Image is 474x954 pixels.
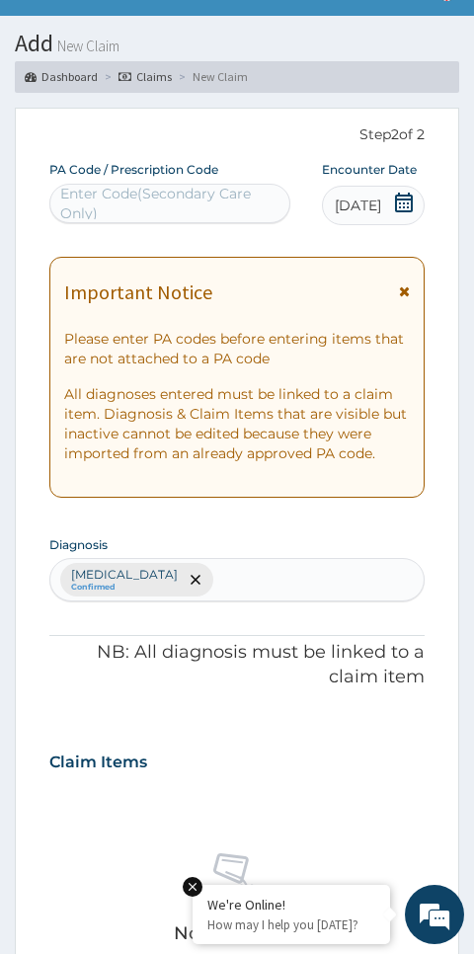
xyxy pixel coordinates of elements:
[49,124,426,146] p: Step 2 of 2
[64,281,212,303] h1: Important Notice
[174,923,300,943] p: No claim item
[53,39,119,53] small: New Claim
[15,31,459,56] h1: Add
[37,99,80,148] img: d_794563401_company_1708531726252_794563401
[103,111,391,136] div: Chat with us now
[49,640,426,690] p: NB: All diagnosis must be linked to a claim item
[60,184,287,223] div: Enter Code(Secondary Care Only)
[207,896,375,914] div: We're Online!
[10,838,464,908] textarea: Type your message and hit 'Enter'
[49,536,108,553] label: Diagnosis
[64,329,411,368] p: Please enter PA codes before entering items that are not attached to a PA code
[49,752,147,773] h3: Claim Items
[158,398,316,597] span: We're online!
[118,68,172,85] a: Claims
[174,68,248,85] li: New Claim
[412,10,459,57] div: Minimize live chat window
[207,916,375,933] p: How may I help you today?
[25,68,98,85] a: Dashboard
[335,196,381,215] span: [DATE]
[64,384,411,463] p: All diagnoses entered must be linked to a claim item. Diagnosis & Claim Items that are visible bu...
[322,161,417,178] label: Encounter Date
[49,161,218,178] label: PA Code / Prescription Code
